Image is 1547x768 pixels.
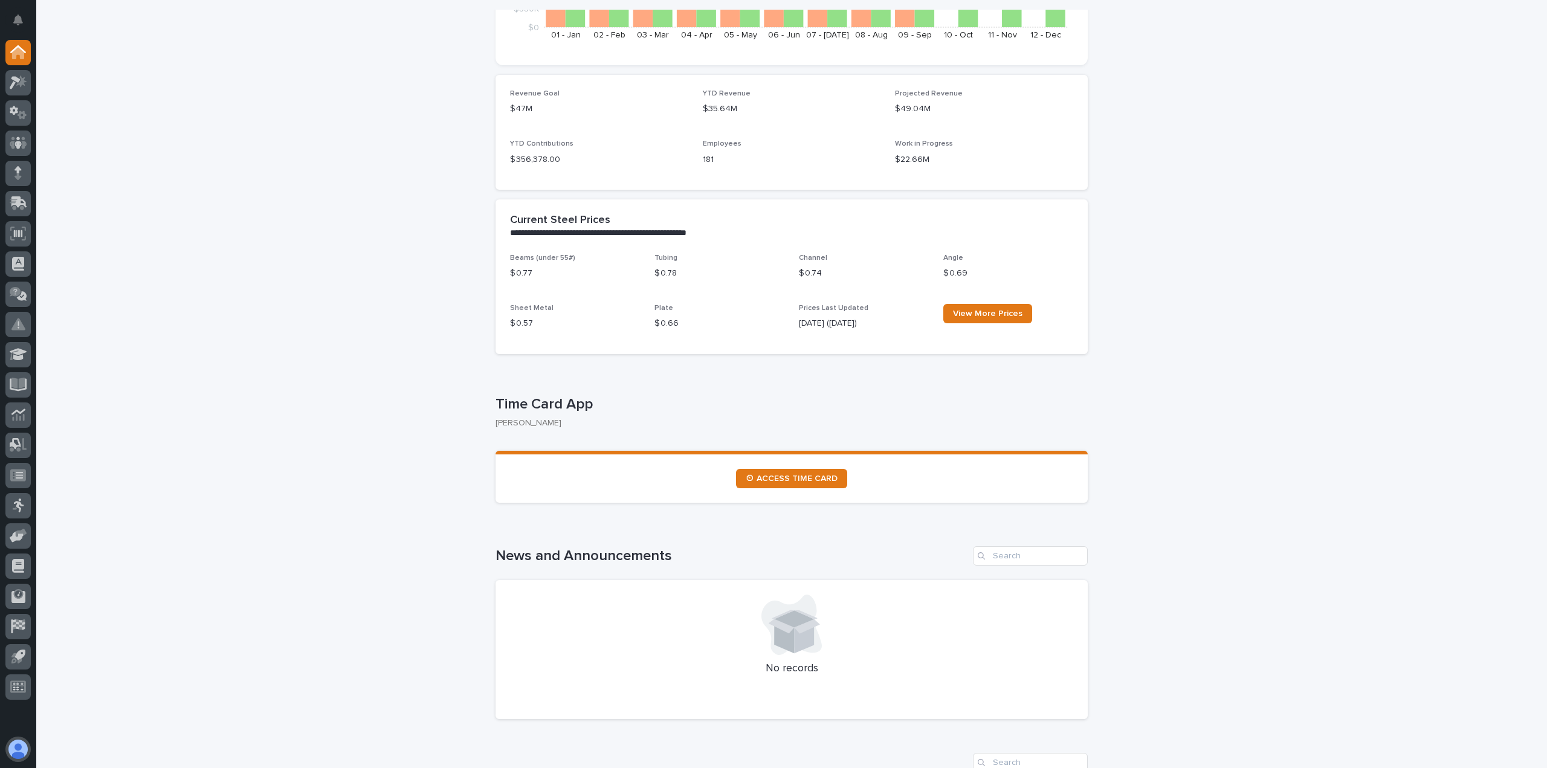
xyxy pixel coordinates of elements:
[510,214,610,227] h2: Current Steel Prices
[496,396,1083,413] p: Time Card App
[637,31,669,39] text: 03 - Mar
[510,317,640,330] p: $ 0.57
[799,254,827,262] span: Channel
[510,662,1073,676] p: No records
[855,31,888,39] text: 08 - Aug
[746,474,838,483] span: ⏲ ACCESS TIME CARD
[654,305,673,312] span: Plate
[703,153,881,166] p: 181
[654,254,677,262] span: Tubing
[510,103,688,115] p: $47M
[510,153,688,166] p: $ 356,378.00
[510,90,560,97] span: Revenue Goal
[15,15,31,34] div: Notifications
[5,737,31,762] button: users-avatar
[528,24,539,32] tspan: $0
[943,254,963,262] span: Angle
[593,31,625,39] text: 02 - Feb
[943,304,1032,323] a: View More Prices
[1030,31,1061,39] text: 12 - Dec
[496,547,968,565] h1: News and Announcements
[510,267,640,280] p: $ 0.77
[973,546,1088,566] input: Search
[799,267,929,280] p: $ 0.74
[551,31,581,39] text: 01 - Jan
[895,153,1073,166] p: $22.66M
[988,31,1017,39] text: 11 - Nov
[799,305,868,312] span: Prices Last Updated
[703,90,751,97] span: YTD Revenue
[510,254,575,262] span: Beams (under 55#)
[768,31,800,39] text: 06 - Jun
[944,31,973,39] text: 10 - Oct
[898,31,932,39] text: 09 - Sep
[5,7,31,33] button: Notifications
[510,140,573,147] span: YTD Contributions
[514,4,539,13] tspan: $550K
[654,317,784,330] p: $ 0.66
[703,103,881,115] p: $35.64M
[953,309,1022,318] span: View More Prices
[895,103,1073,115] p: $49.04M
[806,31,849,39] text: 07 - [DATE]
[703,140,741,147] span: Employees
[496,418,1078,428] p: [PERSON_NAME]
[654,267,784,280] p: $ 0.78
[724,31,757,39] text: 05 - May
[736,469,847,488] a: ⏲ ACCESS TIME CARD
[799,317,929,330] p: [DATE] ([DATE])
[681,31,712,39] text: 04 - Apr
[895,140,953,147] span: Work in Progress
[510,305,554,312] span: Sheet Metal
[895,90,963,97] span: Projected Revenue
[943,267,1073,280] p: $ 0.69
